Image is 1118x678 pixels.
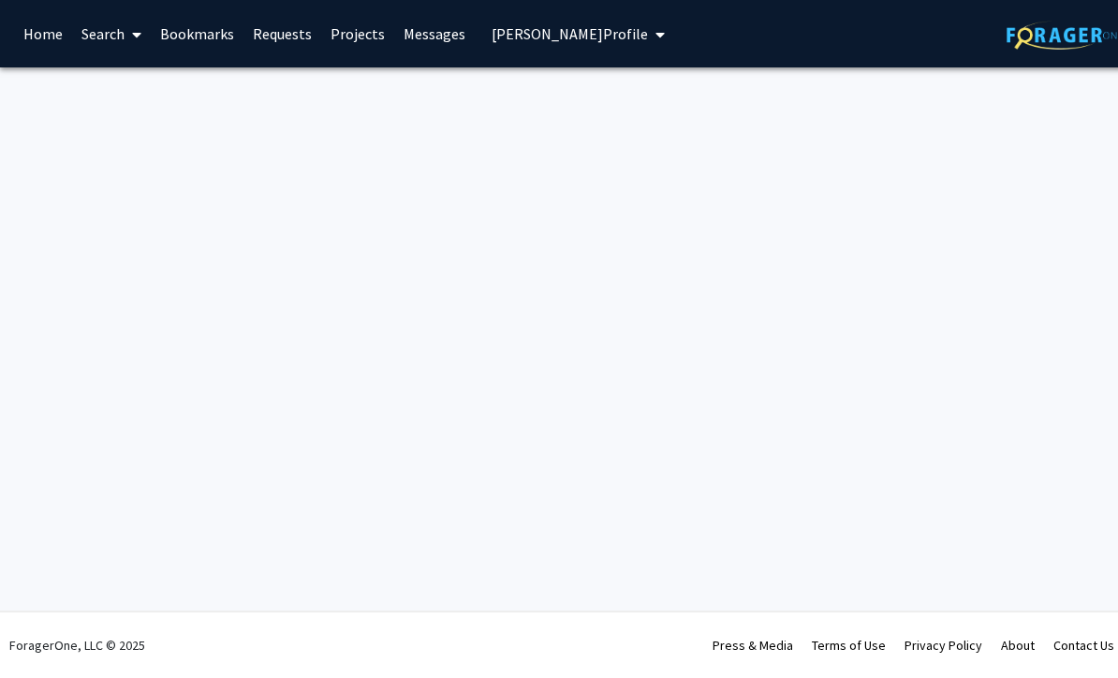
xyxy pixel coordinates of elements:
a: Requests [243,1,321,66]
a: Terms of Use [812,637,886,654]
span: [PERSON_NAME] Profile [492,24,648,43]
a: Bookmarks [151,1,243,66]
a: Privacy Policy [905,637,982,654]
a: Messages [394,1,475,66]
a: Home [14,1,72,66]
a: Press & Media [713,637,793,654]
a: About [1001,637,1035,654]
a: Projects [321,1,394,66]
a: Contact Us [1053,637,1114,654]
a: Search [72,1,151,66]
div: ForagerOne, LLC © 2025 [9,612,145,678]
